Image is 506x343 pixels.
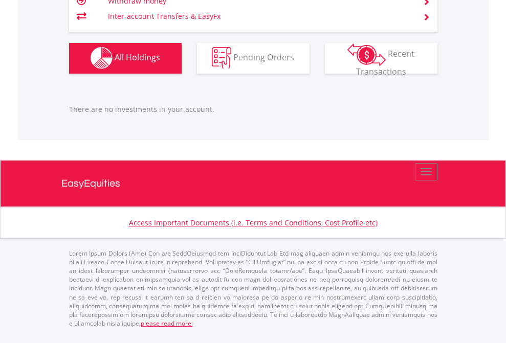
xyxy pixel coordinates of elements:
p: There are no investments in your account. [69,104,437,115]
img: transactions-zar-wht.png [347,43,386,66]
img: holdings-wht.png [91,47,113,69]
button: Recent Transactions [325,43,437,74]
button: Pending Orders [197,43,310,74]
span: All Holdings [115,52,160,63]
td: Inter-account Transfers & EasyFx [108,9,410,24]
a: Access Important Documents (i.e. Terms and Conditions, Cost Profile etc) [129,218,378,227]
p: Lorem Ipsum Dolors (Ame) Con a/e SeddOeiusmod tem InciDiduntut Lab Etd mag aliquaen admin veniamq... [69,249,437,328]
img: pending_instructions-wht.png [212,47,231,69]
a: EasyEquities [61,161,445,207]
span: Recent Transactions [356,48,415,77]
button: All Holdings [69,43,182,74]
span: Pending Orders [233,52,294,63]
a: please read more: [141,319,193,328]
